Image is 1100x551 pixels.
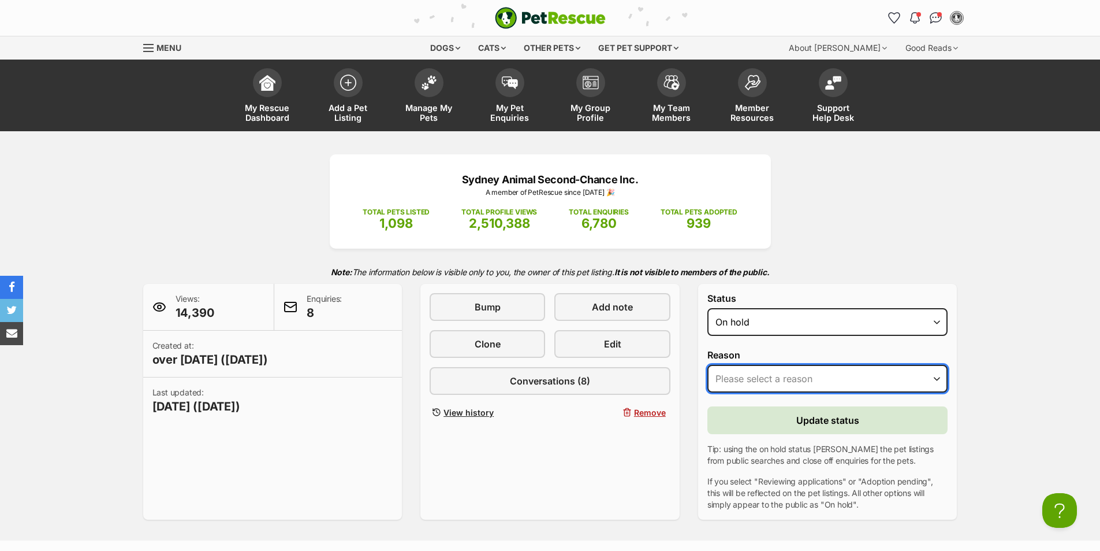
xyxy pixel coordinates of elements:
span: My Rescue Dashboard [241,103,293,123]
img: team-members-icon-5396bd8760b3fe7c0b43da4ab00e1e3bb1a5d9ba89233759b79545d2d3fc5d0d.svg [663,75,680,90]
span: My Team Members [646,103,698,123]
span: Add note [592,300,633,314]
img: add-pet-listing-icon-0afa8454b4691262ce3f59096e99ab1cd57d4a30225e0717b998d2c9b9846f56.svg [340,75,356,91]
p: TOTAL PROFILE VIEWS [461,207,537,217]
a: Bump [430,293,545,321]
button: Remove [554,404,670,421]
strong: It is not visible to members of the public. [614,267,770,277]
img: group-profile-icon-3fa3cf56718a62981997c0bc7e787c4b2cf8bcc04b72c1350f741eb67cf2f40e.svg [583,76,599,90]
span: 8 [307,305,342,321]
span: Conversations (8) [510,374,590,388]
label: Status [707,293,948,304]
img: dashboard-icon-eb2f2d2d3e046f16d808141f083e7271f6b2e854fb5c12c21221c1fb7104beca.svg [259,75,275,91]
button: Update status [707,406,948,434]
span: 939 [687,216,711,231]
span: Member Resources [726,103,778,123]
p: TOTAL PETS LISTED [363,207,430,217]
p: If you select "Reviewing applications" or "Adoption pending", this will be reflected on the pet l... [707,476,948,511]
div: Other pets [516,36,588,60]
span: Support Help Desk [807,103,859,123]
div: About [PERSON_NAME] [781,36,895,60]
span: Add a Pet Listing [322,103,374,123]
span: View history [443,406,494,419]
p: The information below is visible only to you, the owner of this pet listing. [143,260,957,284]
span: Bump [475,300,501,314]
a: Clone [430,330,545,358]
a: My Pet Enquiries [469,62,550,131]
a: Favourites [885,9,904,27]
strong: Note: [331,267,352,277]
span: Remove [634,406,666,419]
a: Support Help Desk [793,62,874,131]
div: Good Reads [897,36,966,60]
span: 2,510,388 [469,216,530,231]
img: chat-41dd97257d64d25036548639549fe6c8038ab92f7586957e7f3b1b290dea8141.svg [930,12,942,24]
a: Add note [554,293,670,321]
p: Tip: using the on hold status [PERSON_NAME] the pet listings from public searches and close off e... [707,443,948,467]
img: help-desk-icon-fdf02630f3aa405de69fd3d07c3f3aa587a6932b1a1747fa1d2bba05be0121f9.svg [825,76,841,90]
div: Get pet support [590,36,687,60]
span: over [DATE] ([DATE]) [152,352,268,368]
a: Member Resources [712,62,793,131]
a: Manage My Pets [389,62,469,131]
p: Last updated: [152,387,240,415]
a: PetRescue [495,7,606,29]
p: Views: [176,293,214,321]
span: Manage My Pets [403,103,455,123]
span: 14,390 [176,305,214,321]
ul: Account quick links [885,9,966,27]
a: View history [430,404,545,421]
button: My account [948,9,966,27]
a: Edit [554,330,670,358]
a: Conversations (8) [430,367,670,395]
a: Add a Pet Listing [308,62,389,131]
a: My Team Members [631,62,712,131]
span: Clone [475,337,501,351]
div: Cats [470,36,514,60]
p: TOTAL ENQUIRIES [569,207,628,217]
p: A member of PetRescue since [DATE] 🎉 [347,187,754,198]
img: notifications-46538b983faf8c2785f20acdc204bb7945ddae34d4c08c2a6579f10ce5e182be.svg [910,12,919,24]
span: My Group Profile [565,103,617,123]
span: Menu [156,43,181,53]
p: TOTAL PETS ADOPTED [661,207,737,217]
span: 1,098 [379,216,413,231]
span: My Pet Enquiries [484,103,536,123]
label: Reason [707,350,948,360]
p: Enquiries: [307,293,342,321]
img: manage-my-pets-icon-02211641906a0b7f246fdf0571729dbe1e7629f14944591b6c1af311fb30b64b.svg [421,75,437,90]
span: 6,780 [581,216,617,231]
a: My Rescue Dashboard [227,62,308,131]
a: My Group Profile [550,62,631,131]
p: Created at: [152,340,268,368]
img: Kerri Pasqualini profile pic [951,12,963,24]
span: Update status [796,413,859,427]
p: Sydney Animal Second-Chance Inc. [347,172,754,187]
img: pet-enquiries-icon-7e3ad2cf08bfb03b45e93fb7055b45f3efa6380592205ae92323e6603595dc1f.svg [502,76,518,89]
img: member-resources-icon-8e73f808a243e03378d46382f2149f9095a855e16c252ad45f914b54edf8863c.svg [744,75,760,90]
span: Edit [604,337,621,351]
a: Conversations [927,9,945,27]
span: [DATE] ([DATE]) [152,398,240,415]
img: logo-e224e6f780fb5917bec1dbf3a21bbac754714ae5b6737aabdf751b685950b380.svg [495,7,606,29]
a: Menu [143,36,189,57]
iframe: Help Scout Beacon - Open [1042,493,1077,528]
button: Notifications [906,9,924,27]
div: Dogs [422,36,468,60]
